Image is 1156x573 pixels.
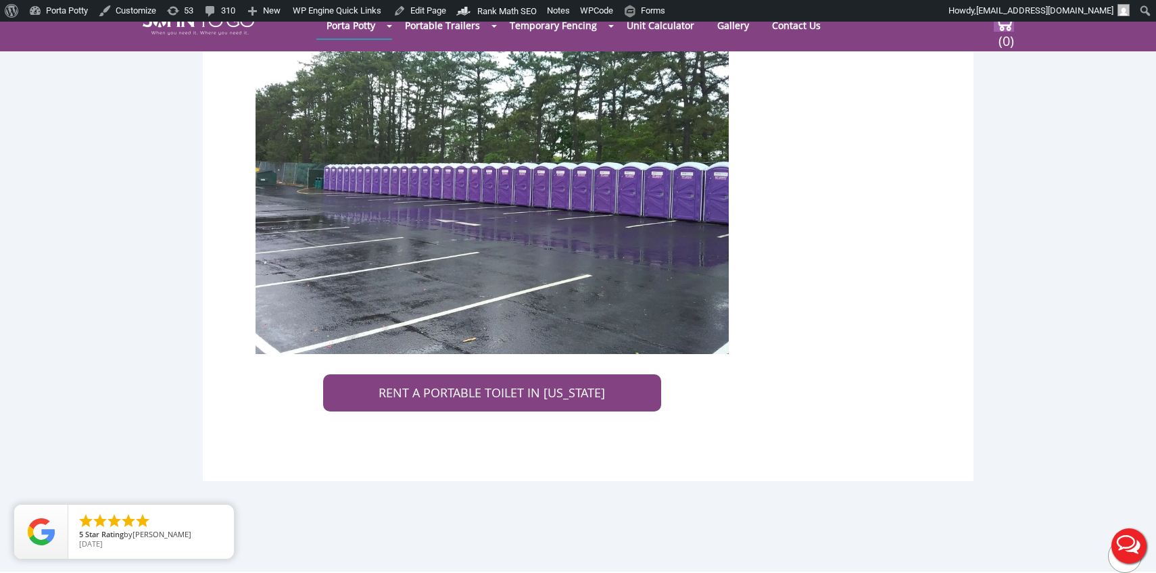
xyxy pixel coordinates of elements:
span: Rank Math SEO [477,6,537,16]
img: JOHN to go [143,14,254,35]
a: Temporary Fencing [500,12,607,39]
a: Porta Potty [316,12,385,39]
li:  [106,513,122,529]
span: Star Rating [85,529,124,539]
span: (0) [998,21,1014,50]
a: Portable Trailers [395,12,490,39]
img: Review Rating [28,518,55,545]
img: cart a [994,14,1014,32]
li:  [78,513,94,529]
a: Gallery [707,12,759,39]
button: Live Chat [1102,519,1156,573]
a: Contact Us [762,12,831,39]
span: 5 [79,529,83,539]
li:  [92,513,108,529]
li:  [120,513,137,529]
span: [DATE] [79,539,103,549]
span: [EMAIL_ADDRESS][DOMAIN_NAME] [976,5,1113,16]
li:  [135,513,151,529]
a: RENT A PORTABLE TOILET IN [US_STATE] [323,374,661,412]
span: by [79,530,223,540]
a: Unit Calculator [617,12,704,39]
span: [PERSON_NAME] [133,529,191,539]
